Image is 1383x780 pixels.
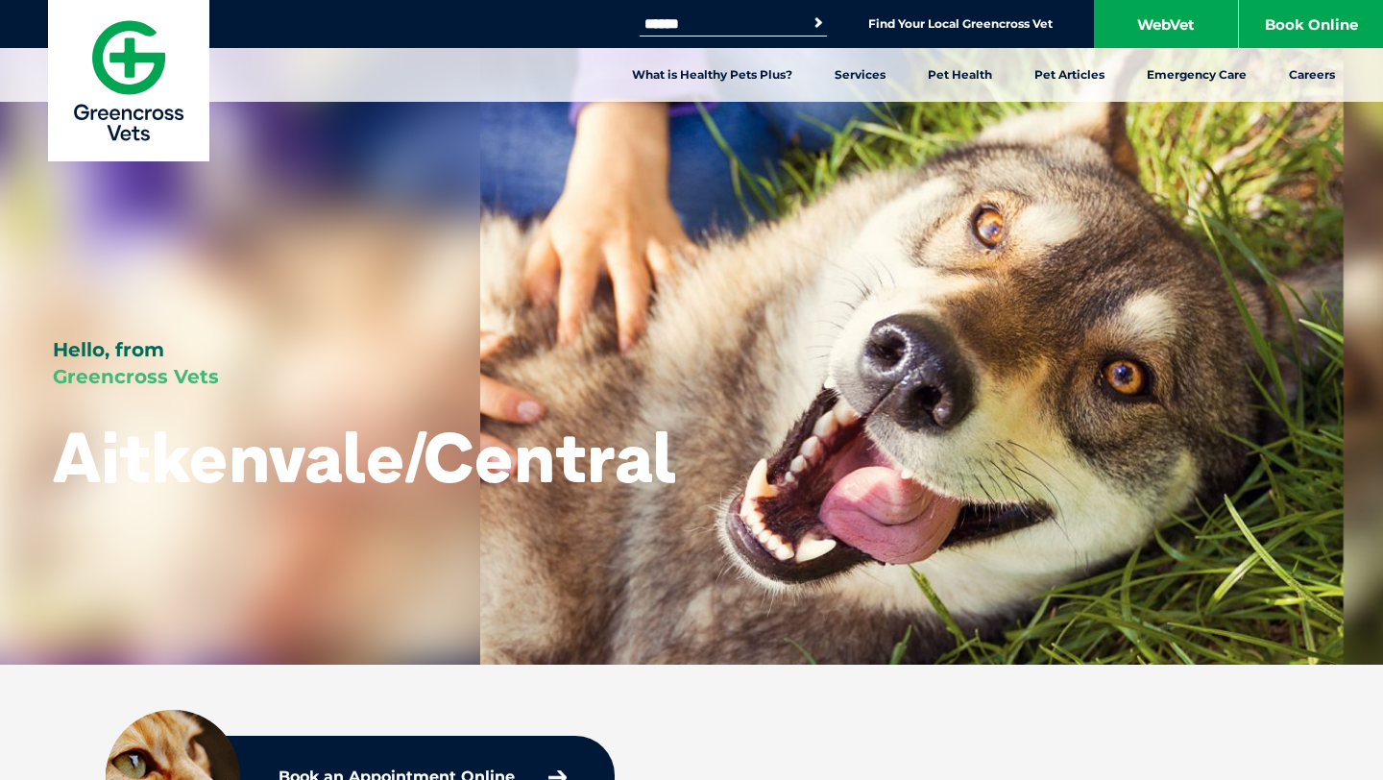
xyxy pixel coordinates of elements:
[813,48,907,102] a: Services
[868,16,1053,32] a: Find Your Local Greencross Vet
[1013,48,1126,102] a: Pet Articles
[907,48,1013,102] a: Pet Health
[611,48,813,102] a: What is Healthy Pets Plus?
[809,13,828,33] button: Search
[53,419,676,495] h1: Aitkenvale/Central
[1268,48,1356,102] a: Careers
[1126,48,1268,102] a: Emergency Care
[53,338,164,361] span: Hello, from
[53,365,219,388] span: Greencross Vets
